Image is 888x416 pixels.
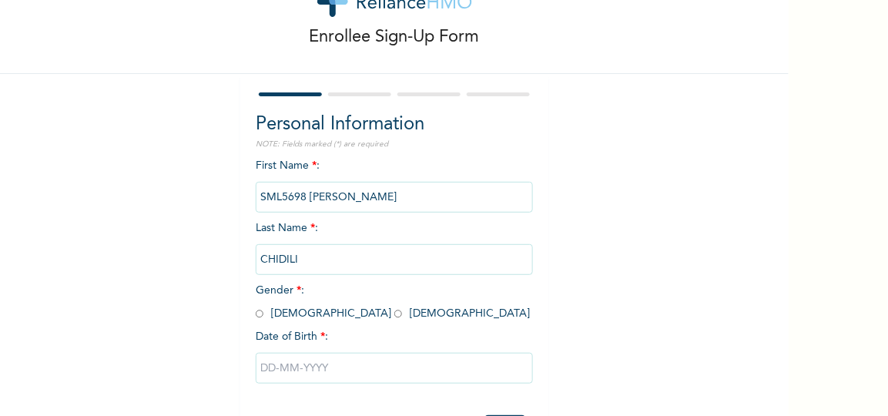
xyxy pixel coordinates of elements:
span: Last Name : [256,223,533,265]
h2: Personal Information [256,111,533,139]
span: Gender : [DEMOGRAPHIC_DATA] [DEMOGRAPHIC_DATA] [256,285,530,319]
input: Enter your last name [256,244,533,275]
p: Enrollee Sign-Up Form [310,25,480,50]
input: Enter your first name [256,182,533,213]
p: NOTE: Fields marked (*) are required [256,139,533,150]
input: DD-MM-YYYY [256,353,533,384]
span: First Name : [256,160,533,203]
span: Date of Birth : [256,329,328,345]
